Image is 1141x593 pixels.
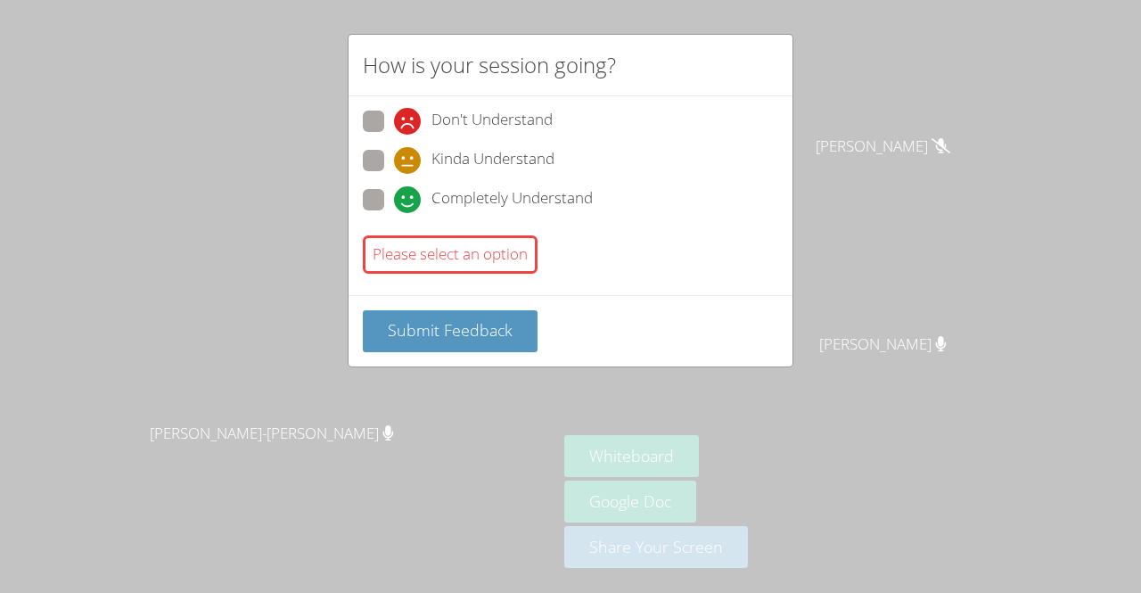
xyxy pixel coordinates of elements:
button: Submit Feedback [363,310,538,352]
span: Don't Understand [431,108,553,135]
span: Kinda Understand [431,147,554,174]
span: Completely Understand [431,186,593,213]
span: Submit Feedback [388,319,513,341]
h2: How is your session going? [363,49,616,81]
div: Please select an option [363,235,538,274]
